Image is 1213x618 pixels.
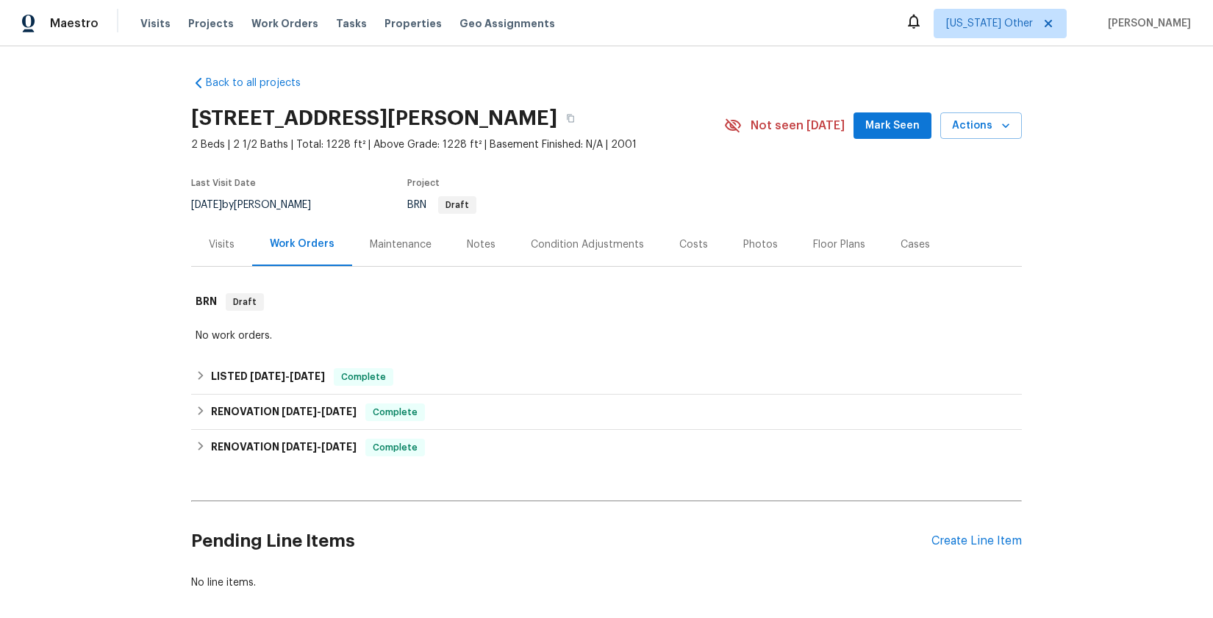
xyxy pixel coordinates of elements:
[282,406,317,417] span: [DATE]
[367,405,423,420] span: Complete
[282,442,357,452] span: -
[251,16,318,31] span: Work Orders
[250,371,325,381] span: -
[370,237,432,252] div: Maintenance
[191,196,329,214] div: by [PERSON_NAME]
[335,370,392,384] span: Complete
[250,371,285,381] span: [DATE]
[459,16,555,31] span: Geo Assignments
[191,111,557,126] h2: [STREET_ADDRESS][PERSON_NAME]
[282,406,357,417] span: -
[940,112,1022,140] button: Actions
[196,328,1017,343] div: No work orders.
[191,137,724,152] span: 2 Beds | 2 1/2 Baths | Total: 1228 ft² | Above Grade: 1228 ft² | Basement Finished: N/A | 2001
[191,200,222,210] span: [DATE]
[931,534,1022,548] div: Create Line Item
[209,237,235,252] div: Visits
[191,430,1022,465] div: RENOVATION [DATE]-[DATE]Complete
[557,105,584,132] button: Copy Address
[407,200,476,210] span: BRN
[467,237,495,252] div: Notes
[336,18,367,29] span: Tasks
[191,359,1022,395] div: LISTED [DATE]-[DATE]Complete
[952,117,1010,135] span: Actions
[50,16,99,31] span: Maestro
[440,201,475,209] span: Draft
[211,439,357,456] h6: RENOVATION
[227,295,262,309] span: Draft
[865,117,920,135] span: Mark Seen
[367,440,423,455] span: Complete
[321,442,357,452] span: [DATE]
[196,293,217,311] h6: BRN
[191,575,1022,590] div: No line items.
[188,16,234,31] span: Projects
[946,16,1033,31] span: [US_STATE] Other
[384,16,442,31] span: Properties
[813,237,865,252] div: Floor Plans
[854,112,931,140] button: Mark Seen
[211,368,325,386] h6: LISTED
[751,118,845,133] span: Not seen [DATE]
[191,179,256,187] span: Last Visit Date
[290,371,325,381] span: [DATE]
[270,237,334,251] div: Work Orders
[191,76,332,90] a: Back to all projects
[211,403,357,421] h6: RENOVATION
[407,179,440,187] span: Project
[191,395,1022,430] div: RENOVATION [DATE]-[DATE]Complete
[191,507,931,575] h2: Pending Line Items
[140,16,171,31] span: Visits
[321,406,357,417] span: [DATE]
[191,279,1022,326] div: BRN Draft
[1102,16,1191,31] span: [PERSON_NAME]
[531,237,644,252] div: Condition Adjustments
[282,442,317,452] span: [DATE]
[743,237,778,252] div: Photos
[901,237,930,252] div: Cases
[679,237,708,252] div: Costs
